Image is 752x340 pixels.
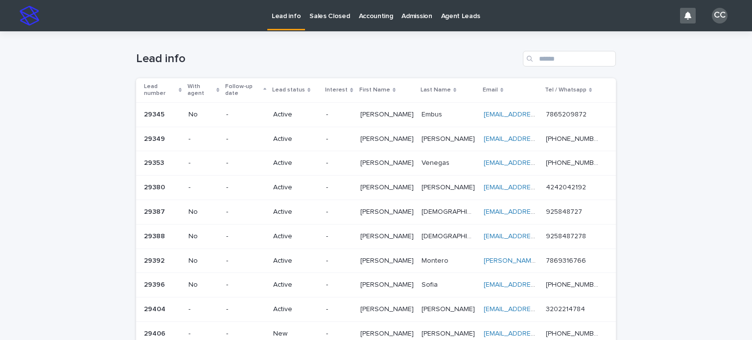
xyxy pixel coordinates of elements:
p: - [326,305,352,314]
p: Embus [422,109,444,119]
p: [PERSON_NAME] [360,181,416,192]
p: Active [273,135,318,143]
p: Venegas [422,157,451,167]
p: [PHONE_NUMBER] [546,328,602,338]
tr: 2934529345 No-Active-[PERSON_NAME][PERSON_NAME] EmbusEmbus [EMAIL_ADDRESS][DOMAIN_NAME] 786520987... [136,102,616,127]
tr: 2934929349 --Active-[PERSON_NAME][PERSON_NAME] [PERSON_NAME][PERSON_NAME] [EMAIL_ADDRESS][DOMAIN_... [136,127,616,151]
p: - [326,111,352,119]
p: With agent [188,81,214,99]
p: - [226,208,265,216]
p: No [188,257,218,265]
p: Vanegas Rodríguez [422,303,477,314]
h1: Lead info [136,52,519,66]
p: No [188,111,218,119]
p: - [188,135,218,143]
p: [PERSON_NAME] [422,133,477,143]
p: [PERSON_NAME] [360,157,416,167]
p: [PERSON_NAME] [360,328,416,338]
p: 29396 [144,279,167,289]
p: Active [273,281,318,289]
tr: 2938029380 --Active-[PERSON_NAME][PERSON_NAME] [PERSON_NAME][PERSON_NAME] [EMAIL_ADDRESS][DOMAIN_... [136,176,616,200]
a: [EMAIL_ADDRESS][DOMAIN_NAME] [484,306,594,313]
p: 29406 [144,328,167,338]
p: - [326,183,352,192]
p: First Name [359,85,390,95]
p: - [188,305,218,314]
tr: 2939629396 No-Active-[PERSON_NAME][PERSON_NAME] SofiaSofia [EMAIL_ADDRESS][DOMAIN_NAME] [PHONE_NU... [136,273,616,297]
p: 29353 [144,157,166,167]
p: [DEMOGRAPHIC_DATA] [422,230,478,241]
p: - [226,135,265,143]
p: [PHONE_NUMBER] [546,279,602,289]
p: - [226,159,265,167]
p: Sofia [422,279,440,289]
input: Search [523,51,616,67]
p: - [326,281,352,289]
tr: 2938729387 No-Active-[PERSON_NAME][PERSON_NAME] [DEMOGRAPHIC_DATA][DEMOGRAPHIC_DATA] [EMAIL_ADDRE... [136,200,616,224]
p: Active [273,159,318,167]
p: 29388 [144,230,167,241]
p: - [226,281,265,289]
a: [EMAIL_ADDRESS][DOMAIN_NAME] [484,159,594,166]
p: Lead number [144,81,176,99]
a: [EMAIL_ADDRESS][DOMAIN_NAME] [484,136,594,142]
p: 7869316766 [546,255,588,265]
p: 3202214784 [546,303,587,314]
p: [PHONE_NUMBER] [546,133,602,143]
p: Active [273,232,318,241]
p: - [226,330,265,338]
p: 29345 [144,109,166,119]
p: - [188,330,218,338]
p: 9258487278 [546,230,588,241]
p: Lead status [272,85,305,95]
img: stacker-logo-s-only.png [20,6,39,25]
p: Active [273,257,318,265]
p: 4242042192 [546,181,588,192]
p: - [326,208,352,216]
a: [EMAIL_ADDRESS][DOMAIN_NAME] [484,233,594,240]
p: Email [483,85,498,95]
p: [PERSON_NAME] [360,206,416,216]
p: - [188,159,218,167]
p: [PERSON_NAME] [360,279,416,289]
p: [PERSON_NAME] [422,328,477,338]
p: - [326,159,352,167]
p: [PERSON_NAME] [360,109,416,119]
a: [EMAIL_ADDRESS][DOMAIN_NAME] [484,111,594,118]
p: 29380 [144,181,167,192]
p: 29404 [144,303,167,314]
p: [PERSON_NAME] [422,181,477,192]
p: No [188,208,218,216]
p: Tel / Whatsapp [545,85,587,95]
tr: 2938829388 No-Active-[PERSON_NAME][PERSON_NAME] [DEMOGRAPHIC_DATA][DEMOGRAPHIC_DATA] [EMAIL_ADDRE... [136,224,616,249]
p: 925848727 [546,206,584,216]
p: Last Name [421,85,451,95]
p: [PHONE_NUMBER] [546,157,602,167]
a: [EMAIL_ADDRESS][DOMAIN_NAME] [484,184,594,191]
p: No [188,232,218,241]
p: 29349 [144,133,167,143]
p: [PERSON_NAME] [360,255,416,265]
p: [PERSON_NAME] [360,133,416,143]
p: [DEMOGRAPHIC_DATA] [422,206,478,216]
p: [PERSON_NAME] [360,230,416,241]
div: CC [712,8,728,23]
p: - [326,135,352,143]
tr: 2935329353 --Active-[PERSON_NAME][PERSON_NAME] VenegasVenegas [EMAIL_ADDRESS][DOMAIN_NAME] [PHONE... [136,151,616,176]
p: Montero [422,255,450,265]
p: 29392 [144,255,166,265]
a: [EMAIL_ADDRESS][DOMAIN_NAME] [484,330,594,337]
p: Follow-up date [225,81,261,99]
p: - [226,305,265,314]
p: - [326,330,352,338]
p: New [273,330,318,338]
p: 7865209872 [546,109,588,119]
p: Active [273,305,318,314]
p: Active [273,111,318,119]
p: Active [273,208,318,216]
tr: 2939229392 No-Active-[PERSON_NAME][PERSON_NAME] MonteroMontero [PERSON_NAME][EMAIL_ADDRESS][PERSO... [136,249,616,273]
p: - [226,111,265,119]
p: - [326,257,352,265]
p: Active [273,183,318,192]
p: - [226,257,265,265]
